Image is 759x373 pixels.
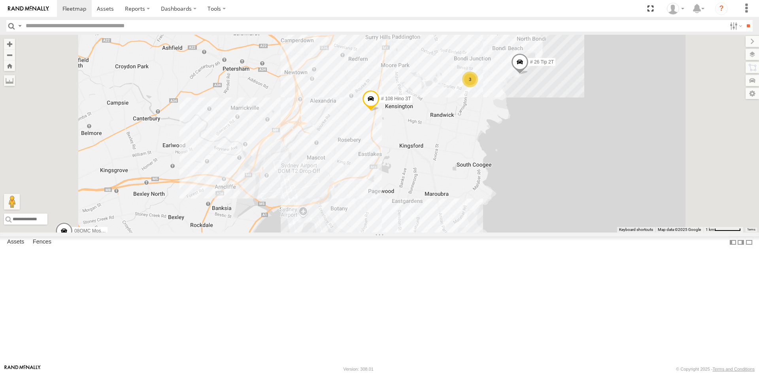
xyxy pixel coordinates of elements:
[703,227,743,232] button: Map Scale: 1 km per 63 pixels
[729,236,737,248] label: Dock Summary Table to the Left
[747,228,755,231] a: Terms (opens in new tab)
[706,227,714,232] span: 1 km
[4,365,41,373] a: Visit our Website
[462,71,478,87] div: 3
[746,88,759,99] label: Map Settings
[4,75,15,86] label: Measure
[74,228,109,233] span: 08QMC Mostafa
[17,20,23,32] label: Search Query
[8,6,49,11] img: rand-logo.svg
[715,2,728,15] i: ?
[713,367,755,371] a: Terms and Conditions
[4,194,20,210] button: Drag Pegman onto the map to open Street View
[530,59,554,65] span: # 26 Tip 2T
[619,227,653,232] button: Keyboard shortcuts
[4,49,15,60] button: Zoom out
[676,367,755,371] div: © Copyright 2025 -
[745,236,753,248] label: Hide Summary Table
[727,20,744,32] label: Search Filter Options
[664,3,687,15] div: Andres Duran
[29,237,55,248] label: Fences
[4,60,15,71] button: Zoom Home
[737,236,745,248] label: Dock Summary Table to the Right
[658,227,701,232] span: Map data ©2025 Google
[3,237,28,248] label: Assets
[381,96,411,101] span: # 108 Hino 3T
[4,39,15,49] button: Zoom in
[344,367,374,371] div: Version: 308.01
